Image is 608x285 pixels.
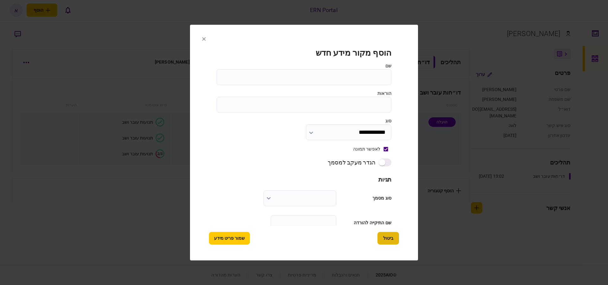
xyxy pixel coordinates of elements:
label: שם [217,63,391,69]
input: הוראות [217,97,391,113]
input: סוג [306,124,391,140]
button: ביטול [377,232,399,245]
label: הוראות [217,90,391,97]
label: סוג [306,118,391,124]
input: שם [217,69,391,85]
div: שם התיקייה להורדה [341,215,391,231]
button: שמור פריט מידע [209,232,250,245]
div: הגדר מעקב למסמך [328,158,376,167]
h3: תגיות [217,177,391,183]
div: לאפשר תמונה [353,146,380,152]
div: סוג מסמך [341,190,391,206]
h1: הוסף מקור מידע חדש [217,48,391,58]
